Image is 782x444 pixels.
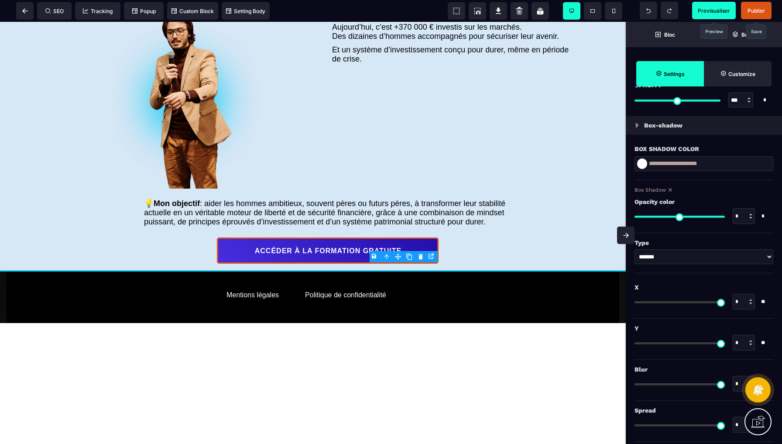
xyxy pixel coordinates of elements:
[664,71,685,77] strong: Settings
[226,8,265,14] span: Setting Body
[448,2,465,20] span: View components
[45,8,64,14] span: SEO
[728,71,755,77] strong: Customize
[636,61,704,86] span: Settings
[83,8,113,14] span: Tracking
[226,269,279,277] div: Mentions légales
[469,2,486,20] span: Screenshot
[635,123,639,128] img: loading
[217,216,439,242] button: ACCÉDER À LA FORMATION GRATUITE
[635,282,639,293] span: X
[748,7,765,14] span: Publier
[692,2,736,19] span: Preview
[626,22,704,47] span: Open Blocks
[140,175,516,207] text: 💡 : aider les hommes ambitieux, souvent pères ou futurs pères, à transformer leur stabilité actue...
[171,8,214,14] span: Custom Block
[644,120,683,131] p: Box-shadow
[635,405,656,416] span: Spread
[635,237,649,248] span: Type
[305,269,386,277] div: Politique de confidentialité
[704,22,782,47] span: Open Layer Manager
[704,61,772,86] span: Open Style Manager
[328,21,569,44] text: Et un système d’investissement conçu pour durer, même en période de crise.
[132,8,156,14] span: Popup
[635,196,675,207] span: Opacity color
[635,364,648,375] span: Blur
[635,144,773,154] div: Box Shadow Color
[635,187,666,193] span: Box Shadow
[635,323,639,334] span: Y
[741,31,754,38] strong: Body
[154,177,200,186] b: Mon objectif
[664,31,675,38] strong: Bloc
[426,251,438,261] div: Open the link Modal
[698,7,730,14] span: Previsualiser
